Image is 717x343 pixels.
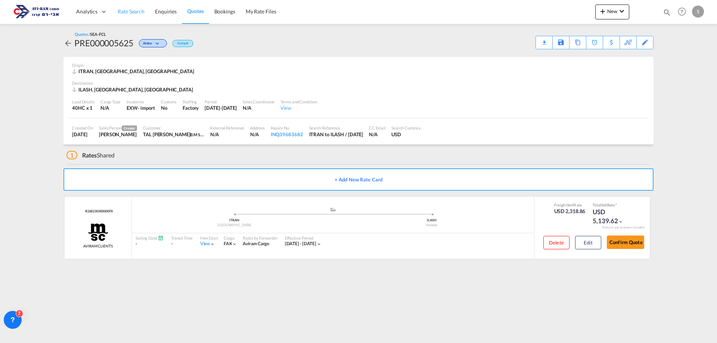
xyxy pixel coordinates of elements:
[214,8,235,15] span: Bookings
[72,125,93,131] div: Created On
[154,42,163,46] md-icon: icon-chevron-down
[63,39,72,48] md-icon: icon-arrow-left
[369,125,385,131] div: CC Email
[567,203,574,207] span: Sell
[72,131,93,138] div: 8 Sep 2025
[333,218,531,223] div: ILASH
[136,241,164,247] div: -
[243,99,274,105] div: Sales Coordinator
[210,131,244,138] div: N/A
[540,36,549,43] div: Quote PDF is not available at this time
[553,36,569,49] div: Save As Template
[63,37,74,49] div: icon-arrow-left
[143,131,204,138] div: TAL BEN MOSHE
[554,208,586,215] div: USD 2,318.86
[598,8,626,14] span: New
[243,241,269,246] span: Aviram Cargo
[187,8,204,14] span: Quotes
[250,131,264,138] div: N/A
[72,68,196,75] div: ITRAN, Ravenna, Europe
[285,241,317,246] span: [DATE] - [DATE]
[87,223,109,241] img: MSC
[309,125,363,131] div: Search Reference
[76,8,97,15] span: Analytics
[11,3,62,20] img: 166978e0a5f911edb4280f3c7a976193.png
[72,99,94,105] div: Load Details
[133,37,169,49] div: Change Status Here
[200,241,215,247] div: Viewicon-chevron-down
[100,105,121,111] div: N/A
[99,125,137,131] div: Sales Person
[66,151,115,159] div: Shared
[575,236,601,249] button: Edit
[250,125,264,131] div: Address
[676,5,688,18] span: Help
[391,131,421,138] div: USD
[285,241,317,247] div: 01 Sep 2025 - 30 Sep 2025
[205,105,237,111] div: 30 Sep 2025
[615,203,617,207] span: Subject to Remarks
[190,131,211,137] span: B.M SPARK
[63,168,654,191] button: + Add New Rate Card
[205,99,237,105] div: Period
[136,223,333,228] div: [GEOGRAPHIC_DATA]
[597,225,650,230] div: Remark and Inclusion included
[271,131,303,138] div: INQ39683682
[127,99,155,105] div: Incoterms
[143,41,154,48] span: Active
[171,235,193,241] div: Transit Time
[593,208,630,225] div: USD 5,139.62
[136,235,164,241] div: Sailing Date
[118,8,145,15] span: Rate Search
[72,86,195,93] div: ILASH, Ashdod, Middle East
[246,8,276,15] span: My Rate Files
[83,243,113,249] span: AVIRAM CLIENTS
[617,7,626,16] md-icon: icon-chevron-down
[607,236,644,249] button: Confirm Quote
[692,6,704,18] div: S
[232,241,237,247] md-icon: icon-chevron-down
[100,99,121,105] div: Cargo Type
[224,241,232,246] span: FAK
[72,80,645,86] div: Destination
[391,125,421,131] div: Search Currency
[74,37,133,49] div: PRE000005625
[83,209,113,214] span: R26823030000078
[127,105,138,111] div: EXW
[601,203,607,207] span: Sell
[540,37,549,43] md-icon: icon-download
[72,62,645,68] div: Origin
[183,99,199,105] div: Stuffing
[139,39,167,47] div: Change Status Here
[618,219,623,224] md-icon: icon-chevron-down
[369,131,385,138] div: N/A
[75,31,106,37] div: Quotes /SEA-FCL
[329,208,338,211] md-icon: assets/icons/custom/ship-fill.svg
[200,235,218,241] div: Free Days
[158,235,164,241] md-icon: Schedules Available
[285,235,322,241] div: Effective Period
[82,152,97,159] span: Rates
[333,223,531,228] div: Ashdod
[280,105,317,111] div: View
[138,105,155,111] div: - import
[183,105,199,111] div: Factory Stuffing
[543,236,569,249] button: Delete
[66,151,77,159] span: 1
[598,7,607,16] md-icon: icon-plus 400-fg
[136,218,333,223] div: ITRAN
[173,40,193,47] div: Default
[593,202,630,208] div: Total Rate
[90,32,106,37] span: SEA-FCL
[243,235,277,241] div: Rates by Forwarder
[271,125,303,131] div: Inquiry No.
[210,241,215,247] md-icon: icon-chevron-down
[595,4,629,19] button: icon-plus 400-fgNewicon-chevron-down
[663,8,671,16] md-icon: icon-magnify
[78,68,194,74] span: ITRAN, [GEOGRAPHIC_DATA], [GEOGRAPHIC_DATA]
[554,202,586,208] div: Freight Rate
[224,235,238,241] div: Cargo
[663,8,671,19] div: icon-magnify
[155,8,177,15] span: Enquiries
